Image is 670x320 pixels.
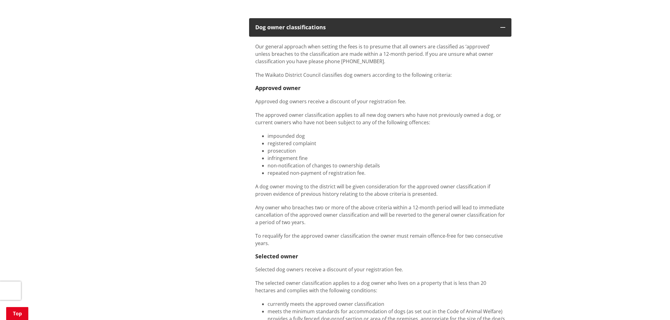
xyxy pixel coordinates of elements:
p: Our general approach when setting the fees is to presume that all owners are classified as ‘appro... [255,43,505,65]
p: The selected owner classification applies to a dog owner who lives on a property that is less tha... [255,279,505,294]
p: A dog owner moving to the district will be given consideration for the approved owner classificat... [255,183,505,198]
button: Dog owner classifications [249,18,511,37]
p: The Waikato District Council classifies dog owners according to the following criteria: [255,71,505,79]
li: impounded dog [268,132,505,140]
a: Top [6,307,28,320]
li: infringement fine [268,154,505,162]
li: non-notification of changes to ownership details [268,162,505,169]
p: Selected dog owners receive a discount of your registration fee. [255,266,505,273]
strong: Approved owner [255,84,301,92]
h3: Dog owner classifications [255,24,494,31]
iframe: Messenger Launcher [642,294,664,316]
strong: Selected owner [255,252,298,260]
p: Approved dog owners receive a discount of your registration fee. [255,98,505,105]
li: repeated non-payment of registration fee. [268,169,505,177]
li: prosecution [268,147,505,154]
p: Any owner who breaches two or more of the above criteria within a 12-month period will lead to im... [255,204,505,226]
p: To requalify for the approved owner classification the owner must remain offence-free for two con... [255,232,505,247]
li: currently meets the approved owner classification [268,300,505,308]
p: The approved owner classification applies to all new dog owners who have not previously owned a d... [255,111,505,126]
li: registered complaint [268,140,505,147]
